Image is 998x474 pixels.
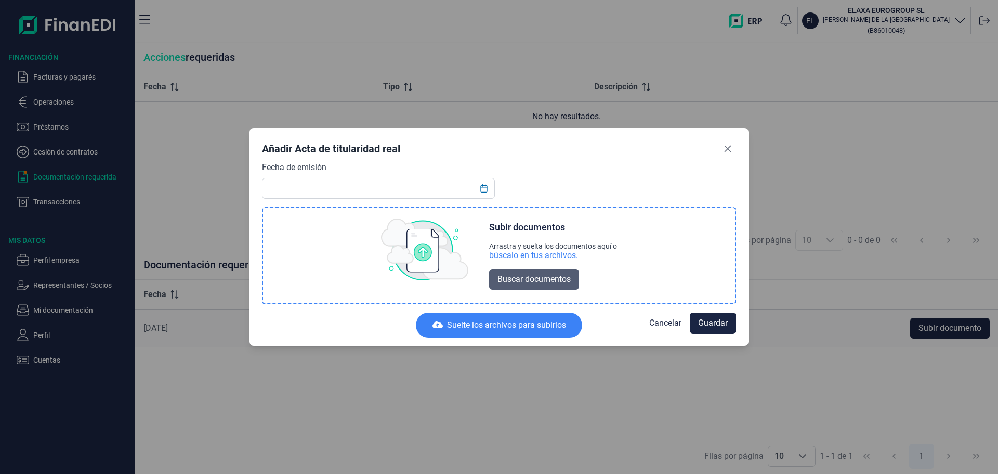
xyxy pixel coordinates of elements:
[489,269,579,290] button: Buscar documentos
[489,250,617,261] div: búscalo en tus archivos.
[474,179,494,198] button: Choose Date
[497,273,571,286] span: Buscar documentos
[381,219,468,281] img: upload img
[489,242,617,250] div: Arrastra y suelta los documentos aquí o
[719,140,736,157] button: Close
[262,161,326,174] label: Fecha de emisión
[489,221,565,234] div: Subir documentos
[262,142,400,156] div: Añadir Acta de titularidad real
[489,250,578,261] div: búscalo en tus archivos.
[690,313,736,334] button: Guardar
[698,317,728,329] span: Guardar
[649,317,681,329] span: Cancelar
[641,313,690,334] button: Cancelar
